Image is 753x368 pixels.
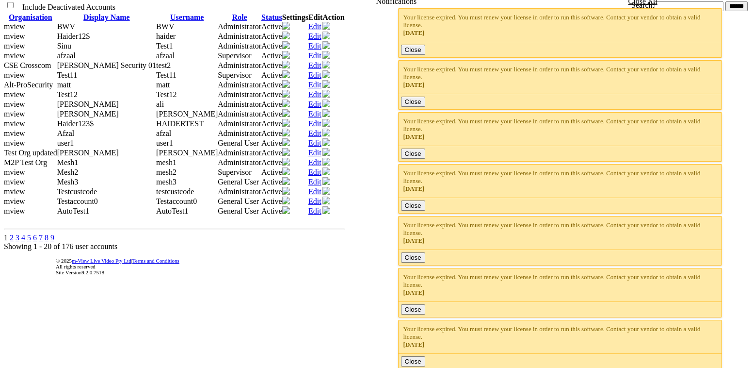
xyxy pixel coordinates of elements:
span: mview [4,22,25,31]
td: Active [261,167,282,177]
span: Contact Method: SMS and Email [57,100,119,108]
td: Administrator [218,41,261,51]
span: Contact Method: SMS and Email [57,71,78,79]
a: Status [261,13,282,21]
span: [DATE] [403,133,425,140]
span: 9.2.0.7518 [81,269,104,275]
td: Supervisor [218,167,261,177]
span: [DATE] [403,289,425,296]
td: Administrator [218,61,261,70]
a: 5 [27,234,31,242]
span: HAIDERTEST [156,119,204,128]
td: Active [261,138,282,148]
span: Testaccount0 [156,197,197,205]
span: mesh3 [156,178,176,186]
td: Active [261,177,282,187]
span: Contact Method: SMS and Email [57,129,75,137]
span: Contact Method: SMS and Email [57,110,119,118]
td: Active [261,22,282,32]
button: Close [401,252,425,263]
div: Your license expired. You must renew your license in order to run this software. Contact your ven... [403,14,717,37]
button: Close [401,356,425,367]
span: Contact Method: SMS and Email [57,158,79,167]
a: 3 [16,234,19,242]
span: mview [4,178,25,186]
span: mesh2 [156,168,176,176]
span: [DATE] [403,185,425,192]
span: [DATE] [403,341,425,348]
a: 2 [10,234,14,242]
td: Active [261,100,282,109]
button: Close [401,201,425,211]
td: Administrator [218,148,261,158]
a: Display Name [83,13,130,21]
a: m-View Live Video Pty Ltd [72,258,131,264]
td: Active [261,109,282,119]
span: mview [4,100,25,108]
span: Mikael [156,149,218,157]
span: matt [156,81,170,89]
span: user1 [156,139,173,147]
td: Active [261,41,282,51]
span: mview [4,42,25,50]
span: mesh1 [156,158,176,167]
button: Close [401,97,425,107]
span: test2 [156,61,171,69]
span: michael [156,110,218,118]
a: 8 [45,234,48,242]
td: Active [261,51,282,61]
span: mview [4,119,25,128]
span: Showing 1 - 20 of 176 user accounts [4,242,117,251]
div: Your license expired. You must renew your license in order to run this software. Contact your ven... [403,169,717,193]
span: BWV [156,22,174,31]
td: General User [218,206,261,216]
span: afzaal [156,51,175,60]
span: mview [4,71,25,79]
td: Administrator [218,129,261,138]
a: Role [232,13,247,21]
span: Contact Method: SMS and Email [57,187,97,196]
span: afzal [156,129,171,137]
a: 7 [39,234,43,242]
td: Active [261,158,282,167]
span: mview [4,207,25,215]
span: Test11 [156,71,176,79]
span: Contact Method: None [57,22,75,31]
td: General User [218,138,261,148]
span: Contact Method: SMS and Email [57,139,74,147]
span: haider [156,32,176,40]
a: 6 [33,234,37,242]
button: Close [401,149,425,159]
a: 9 [50,234,54,242]
span: [DATE] [403,29,425,36]
td: Administrator [218,80,261,90]
span: AutoTest1 [156,207,188,215]
span: Alt-ProSecurity [4,81,53,89]
td: Administrator [218,90,261,100]
span: Contact Method: SMS and Email [57,207,89,215]
span: [DATE] [403,237,425,244]
td: Administrator [218,187,261,197]
span: mview [4,197,25,205]
td: Active [261,90,282,100]
span: 1 [4,234,8,242]
td: Active [261,80,282,90]
span: Test Org updated [4,149,57,157]
td: General User [218,177,261,187]
a: 4 [21,234,25,242]
a: Username [170,13,204,21]
span: CSE Crosscom [4,61,51,69]
span: M2P Test Org [4,158,47,167]
a: Organisation [9,13,52,21]
td: Active [261,32,282,41]
td: Active [261,148,282,158]
span: Contact Method: SMS and Email [57,168,79,176]
td: Administrator [218,32,261,41]
span: mview [4,139,25,147]
td: Active [261,70,282,80]
div: Your license expired. You must renew your license in order to run this software. Contact your ven... [403,273,717,297]
span: Contact Method: SMS and Email [57,149,119,157]
span: Contact Method: SMS and Email [57,178,79,186]
span: mview [4,90,25,99]
div: Your license expired. You must renew your license in order to run this software. Contact your ven... [403,325,717,349]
